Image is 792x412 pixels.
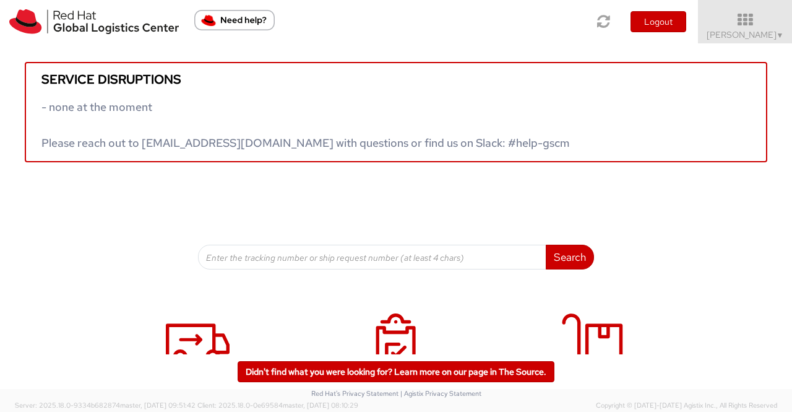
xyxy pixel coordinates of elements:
img: rh-logistics-00dfa346123c4ec078e1.svg [9,9,179,34]
a: | Agistix Privacy Statement [400,389,481,398]
span: [PERSON_NAME] [707,29,784,40]
span: Copyright © [DATE]-[DATE] Agistix Inc., All Rights Reserved [596,401,777,411]
span: Server: 2025.18.0-9334b682874 [15,401,196,410]
span: Client: 2025.18.0-0e69584 [197,401,358,410]
span: master, [DATE] 09:51:42 [120,401,196,410]
button: Need help? [194,10,275,30]
a: Red Hat's Privacy Statement [311,389,398,398]
input: Enter the tracking number or ship request number (at least 4 chars) [198,245,546,270]
a: Didn't find what you were looking for? Learn more on our page in The Source. [238,361,554,382]
a: Service disruptions - none at the moment Please reach out to [EMAIL_ADDRESS][DOMAIN_NAME] with qu... [25,62,767,162]
span: master, [DATE] 08:10:29 [283,401,358,410]
span: ▼ [777,30,784,40]
span: - none at the moment Please reach out to [EMAIL_ADDRESS][DOMAIN_NAME] with questions or find us o... [41,100,570,150]
button: Search [546,245,594,270]
h5: Service disruptions [41,72,751,86]
button: Logout [631,11,686,32]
